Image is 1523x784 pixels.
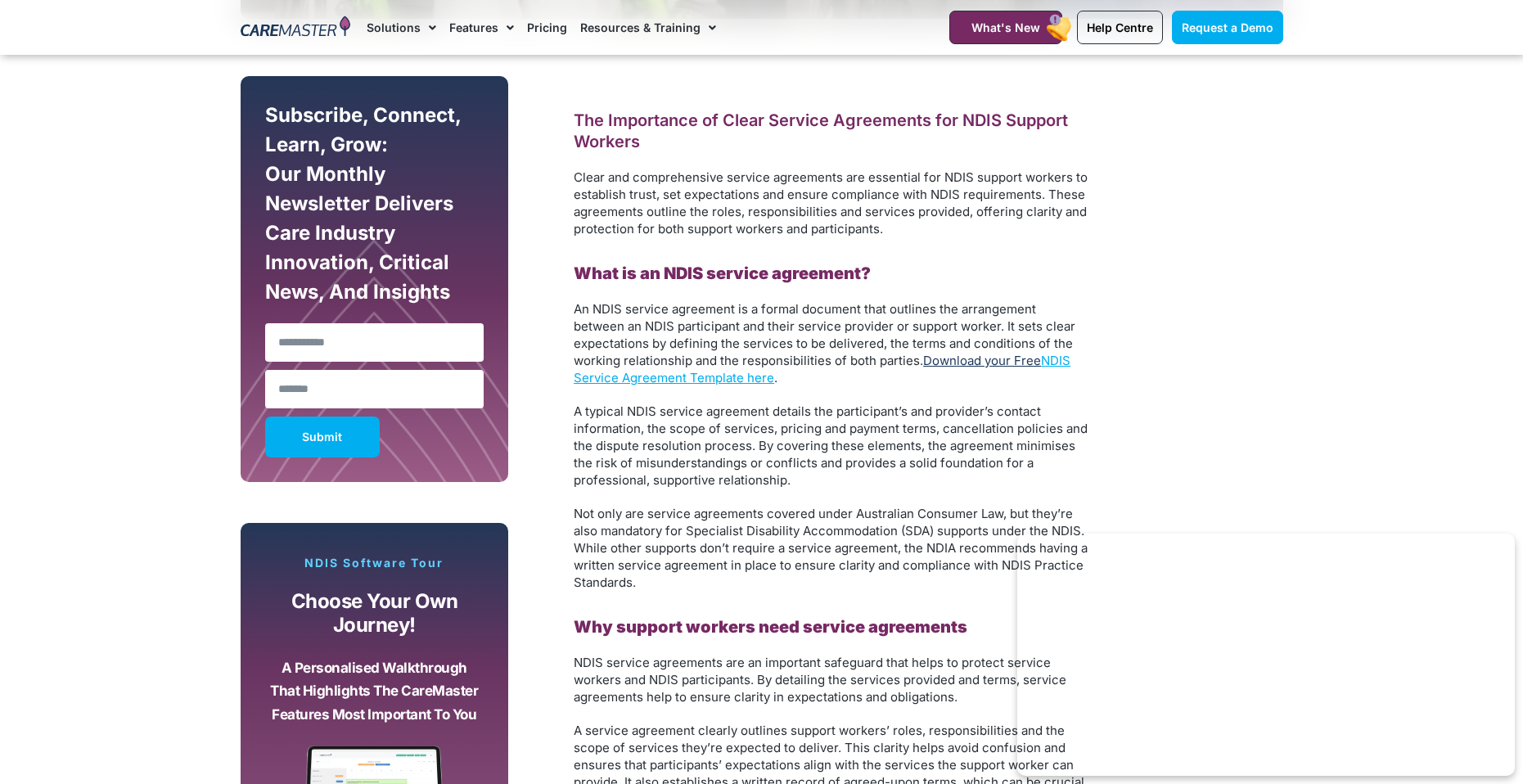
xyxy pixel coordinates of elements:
span: An NDIS service agreement is a formal document that outlines the arrangement between an NDIS part... [574,301,1075,368]
b: Why support workers need service agreements [574,617,967,637]
span: NDIS service agreements are an important safeguard that helps to protect service workers and NDIS... [574,655,1066,705]
b: What is an NDIS service agreement? [574,264,871,283]
img: CareMaster Logo [241,16,351,40]
a: Help Centre [1077,11,1163,44]
button: Submit [265,417,380,457]
p: NDIS Software Tour [257,556,493,570]
iframe: Popup CTA [1017,534,1515,776]
span: Help Centre [1087,20,1153,34]
span: Submit [302,433,342,441]
span: Clear and comprehensive service agreements are essential for NDIS support workers to establish tr... [574,169,1088,237]
span: Request a Demo [1182,20,1273,34]
span: What's New [971,20,1040,34]
span: A typical NDIS service agreement details the participant’s and provider’s contact information, th... [574,403,1088,488]
p: A personalised walkthrough that highlights the CareMaster features most important to you [269,656,480,727]
div: Subscribe, Connect, Learn, Grow: Our Monthly Newsletter Delivers Care Industry Innovation, Critic... [261,101,489,315]
a: What's New [949,11,1062,44]
a: Download your Free [923,353,1041,368]
a: NDIS Service Agreement Template here [574,353,1070,385]
a: Request a Demo [1172,11,1283,44]
span: Not only are service agreements covered under Australian Consumer Law, but they’re also mandatory... [574,506,1088,590]
p: Choose your own journey! [269,590,480,637]
h2: The Importance of Clear Service Agreements for NDIS Support Workers [574,110,1089,152]
p: . [574,300,1089,386]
